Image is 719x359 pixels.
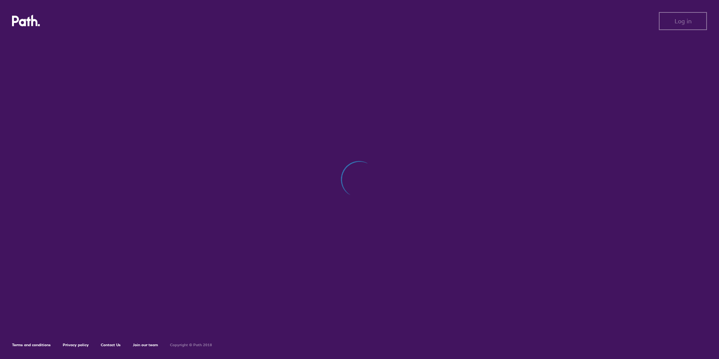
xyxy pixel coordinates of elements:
a: Join our team [133,342,158,347]
a: Contact Us [101,342,121,347]
button: Log in [659,12,707,30]
span: Log in [675,18,692,24]
h6: Copyright © Path 2018 [170,343,212,347]
a: Terms and conditions [12,342,51,347]
a: Privacy policy [63,342,89,347]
